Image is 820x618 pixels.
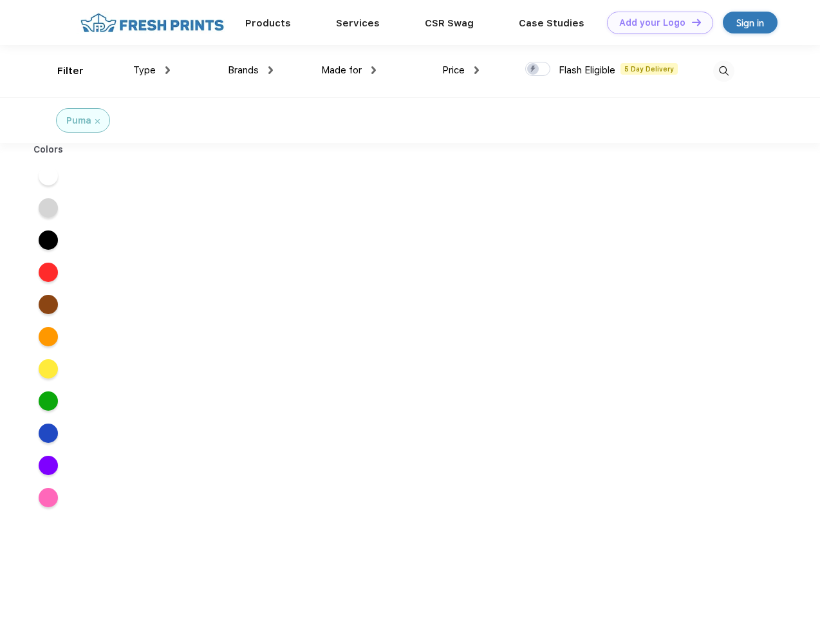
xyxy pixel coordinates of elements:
[66,114,91,127] div: Puma
[723,12,778,33] a: Sign in
[559,64,615,76] span: Flash Eligible
[692,19,701,26] img: DT
[620,63,678,75] span: 5 Day Delivery
[442,64,465,76] span: Price
[736,15,764,30] div: Sign in
[95,119,100,124] img: filter_cancel.svg
[713,61,734,82] img: desktop_search.svg
[133,64,156,76] span: Type
[425,17,474,29] a: CSR Swag
[321,64,362,76] span: Made for
[165,66,170,74] img: dropdown.png
[474,66,479,74] img: dropdown.png
[268,66,273,74] img: dropdown.png
[228,64,259,76] span: Brands
[77,12,228,34] img: fo%20logo%202.webp
[57,64,84,79] div: Filter
[24,143,73,156] div: Colors
[371,66,376,74] img: dropdown.png
[619,17,685,28] div: Add your Logo
[336,17,380,29] a: Services
[245,17,291,29] a: Products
